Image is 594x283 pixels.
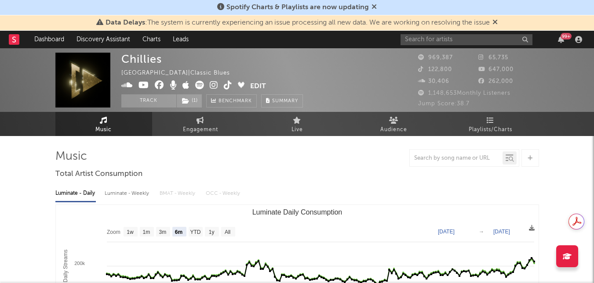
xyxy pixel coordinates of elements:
[469,125,512,135] span: Playlists/Charts
[418,101,470,107] span: Jump Score: 38.7
[177,94,202,107] button: (1)
[152,112,249,136] a: Engagement
[107,229,120,235] text: Zoom
[561,33,572,39] div: 99 +
[249,112,346,136] a: Live
[372,4,377,11] span: Dismiss
[252,208,342,216] text: Luminate Daily Consumption
[55,169,142,179] span: Total Artist Consumption
[127,229,134,235] text: 1w
[438,229,455,235] text: [DATE]
[159,229,166,235] text: 3m
[292,125,303,135] span: Live
[418,55,453,61] span: 969,387
[167,31,195,48] a: Leads
[261,94,303,107] button: Summary
[74,261,85,266] text: 200k
[121,68,240,79] div: [GEOGRAPHIC_DATA] | Classic Blues
[478,55,508,61] span: 65,735
[208,229,214,235] text: 1y
[492,19,498,26] span: Dismiss
[106,19,145,26] span: Data Delays
[250,81,266,92] button: Edit
[380,125,407,135] span: Audience
[175,229,182,235] text: 6m
[418,90,510,96] span: 1,148,653 Monthly Listeners
[206,94,257,107] a: Benchmark
[121,94,176,107] button: Track
[226,4,369,11] span: Spotify Charts & Playlists are now updating
[70,31,136,48] a: Discovery Assistant
[190,229,200,235] text: YTD
[224,229,230,235] text: All
[183,125,218,135] span: Engagement
[176,94,202,107] span: ( 1 )
[478,67,514,72] span: 647,000
[493,229,510,235] text: [DATE]
[95,125,112,135] span: Music
[401,34,532,45] input: Search for artists
[142,229,150,235] text: 1m
[55,186,96,201] div: Luminate - Daily
[136,31,167,48] a: Charts
[121,53,162,65] div: Chillies
[106,19,490,26] span: : The system is currently experiencing an issue processing all new data. We are working on resolv...
[478,79,513,84] span: 262,000
[346,112,442,136] a: Audience
[55,112,152,136] a: Music
[442,112,539,136] a: Playlists/Charts
[105,186,151,201] div: Luminate - Weekly
[28,31,70,48] a: Dashboard
[558,36,564,43] button: 99+
[272,99,298,104] span: Summary
[410,155,503,162] input: Search by song name or URL
[479,229,484,235] text: →
[418,67,452,72] span: 122,800
[219,96,252,107] span: Benchmark
[418,79,449,84] span: 30,406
